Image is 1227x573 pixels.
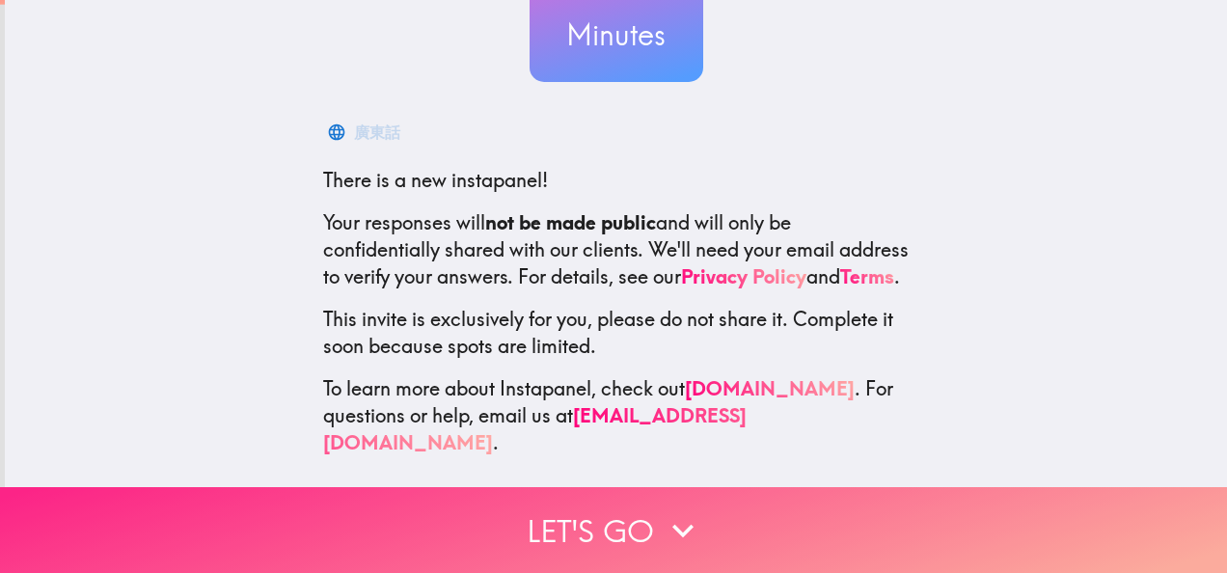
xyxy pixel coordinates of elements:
span: There is a new instapanel! [323,168,548,192]
p: Your responses will and will only be confidentially shared with our clients. We'll need your emai... [323,209,910,290]
a: Terms [840,264,894,288]
p: This invite is exclusively for you, please do not share it. Complete it soon because spots are li... [323,306,910,360]
button: 廣東話 [323,113,408,151]
a: Privacy Policy [681,264,806,288]
a: [EMAIL_ADDRESS][DOMAIN_NAME] [323,403,747,454]
h3: Minutes [530,14,703,55]
b: not be made public [485,210,656,234]
p: To learn more about Instapanel, check out . For questions or help, email us at . [323,375,910,456]
a: [DOMAIN_NAME] [685,376,855,400]
div: 廣東話 [354,119,400,146]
